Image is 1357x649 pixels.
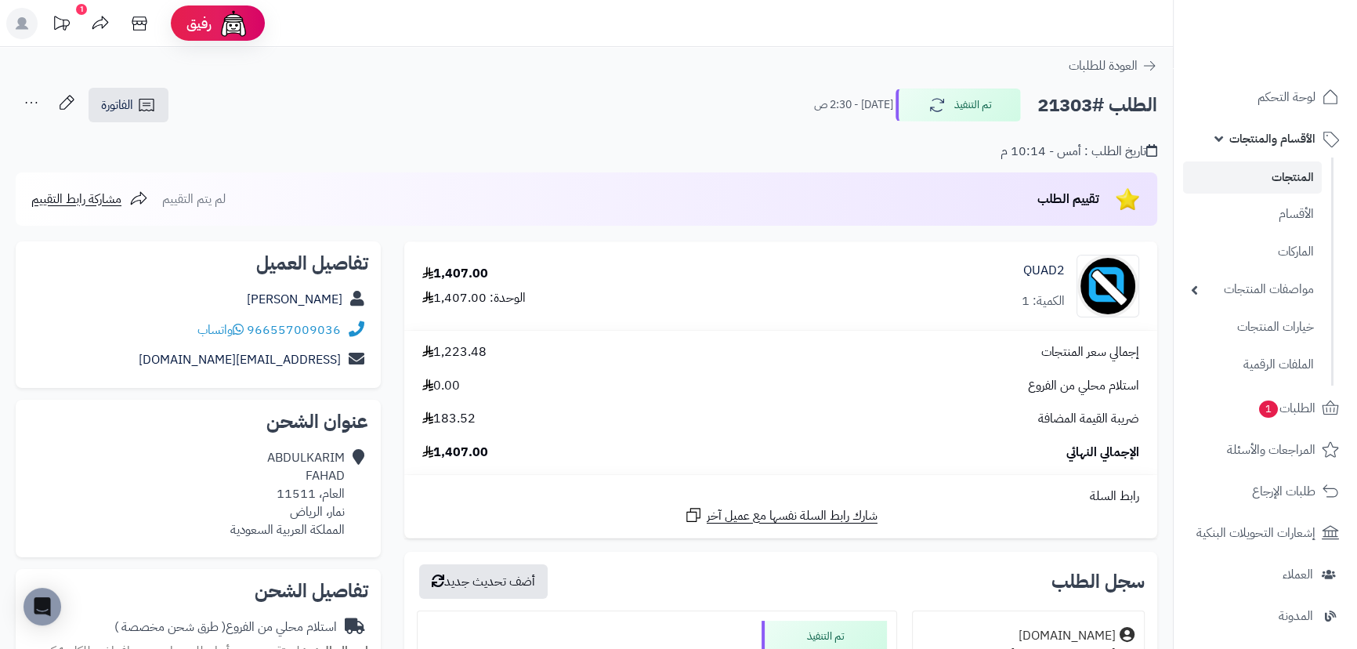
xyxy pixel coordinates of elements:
span: إشعارات التحويلات البنكية [1196,522,1315,544]
a: QUAD2 [1023,262,1065,280]
span: تقييم الطلب [1037,190,1099,208]
span: الطلبات [1257,397,1315,419]
a: شارك رابط السلة نفسها مع عميل آخر [684,506,878,525]
div: تاريخ الطلب : أمس - 10:14 م [1001,143,1157,161]
span: المراجعات والأسئلة [1227,439,1315,461]
a: الطلبات1 [1183,390,1348,427]
a: [PERSON_NAME] [247,290,342,309]
span: رفيق [186,14,212,33]
a: المدونة [1183,597,1348,635]
span: 1,223.48 [422,343,487,361]
span: المدونة [1279,605,1313,627]
span: 1,407.00 [422,444,488,462]
span: طلبات الإرجاع [1252,480,1315,502]
div: الكمية: 1 [1022,292,1065,310]
span: العودة للطلبات [1069,56,1138,75]
span: العملاء [1283,564,1313,586]
span: مشاركة رابط التقييم [31,190,121,208]
a: المنتجات [1183,161,1322,194]
a: المراجعات والأسئلة [1183,431,1348,469]
a: العملاء [1183,556,1348,593]
span: شارك رابط السلة نفسها مع عميل آخر [707,507,878,525]
div: Open Intercom Messenger [24,588,61,625]
h2: الطلب #21303 [1037,89,1157,121]
a: الملفات الرقمية [1183,348,1322,382]
span: الإجمالي النهائي [1066,444,1139,462]
img: ai-face.png [218,8,249,39]
a: العودة للطلبات [1069,56,1157,75]
h2: تفاصيل العميل [28,254,368,273]
small: [DATE] - 2:30 ص [814,97,893,113]
h2: عنوان الشحن [28,412,368,431]
a: لوحة التحكم [1183,78,1348,116]
span: لم يتم التقييم [162,190,226,208]
span: لوحة التحكم [1257,86,1315,108]
a: خيارات المنتجات [1183,310,1322,344]
h2: تفاصيل الشحن [28,582,368,600]
div: الوحدة: 1,407.00 [422,289,526,307]
a: تحديثات المنصة [42,8,81,43]
span: 0.00 [422,377,460,395]
a: واتساب [197,321,244,339]
a: مشاركة رابط التقييم [31,190,148,208]
div: ABDULKARIM FAHAD العام، 11511 نمار، الرياض المملكة العربية السعودية [230,449,345,538]
a: الماركات [1183,235,1322,269]
button: أضف تحديث جديد [419,564,548,599]
h3: سجل الطلب [1051,572,1145,591]
span: استلام محلي من الفروع [1028,377,1139,395]
div: رابط السلة [411,488,1151,506]
span: ( طرق شحن مخصصة ) [114,618,226,636]
span: 1 [1259,401,1278,418]
div: 1,407.00 [422,265,488,283]
div: استلام محلي من الفروع [114,618,337,636]
a: 966557009036 [247,321,341,339]
span: 183.52 [422,410,476,428]
span: الأقسام والمنتجات [1229,128,1315,150]
a: طلبات الإرجاع [1183,473,1348,510]
a: الأقسام [1183,198,1322,231]
a: [EMAIL_ADDRESS][DOMAIN_NAME] [139,350,341,369]
span: الفاتورة [101,96,133,114]
img: no_image-90x90.png [1077,255,1138,317]
a: إشعارات التحويلات البنكية [1183,514,1348,552]
button: تم التنفيذ [896,89,1021,121]
span: إجمالي سعر المنتجات [1041,343,1139,361]
a: الفاتورة [89,88,168,122]
a: مواصفات المنتجات [1183,273,1322,306]
span: ضريبة القيمة المضافة [1038,410,1139,428]
div: 1 [76,4,87,15]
